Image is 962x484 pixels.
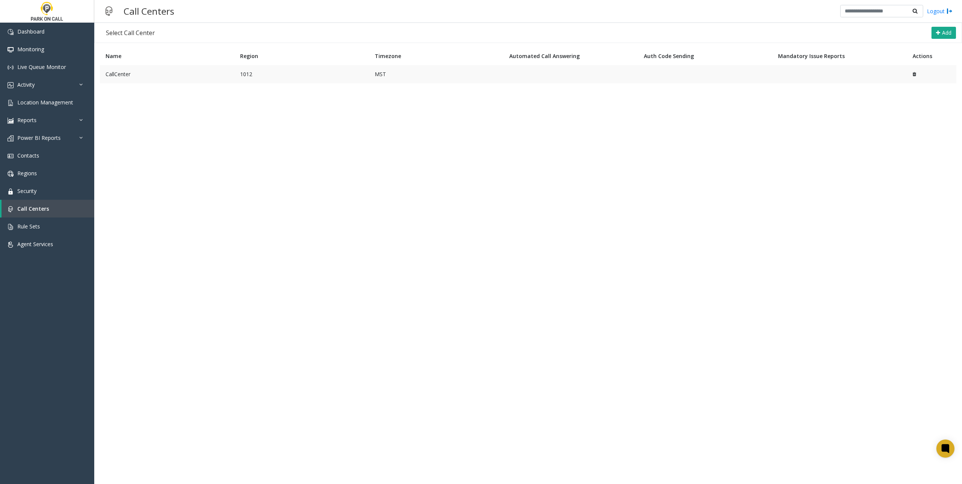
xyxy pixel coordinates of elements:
span: Security [17,187,37,195]
span: Regions [17,170,37,177]
a: Call Centers [2,200,94,217]
span: Contacts [17,152,39,159]
span: Call Centers [17,205,49,212]
th: Actions [907,47,956,65]
button: Add [931,27,956,39]
img: 'icon' [8,47,14,53]
span: Reports [17,116,37,124]
td: CallCenter [100,65,234,83]
div: Select Call Center [95,24,166,41]
img: 'icon' [8,171,14,177]
img: pageIcon [102,2,116,20]
span: Monitoring [17,46,44,53]
img: 'icon' [8,188,14,195]
a: Logout [927,7,953,15]
img: 'icon' [8,29,14,35]
img: 'icon' [8,82,14,88]
td: MST [369,65,504,83]
img: 'icon' [8,64,14,70]
th: Region [234,47,369,65]
span: Dashboard [17,28,44,35]
th: Timezone [369,47,504,65]
span: Add [942,29,951,36]
img: 'icon' [8,153,14,159]
span: Activity [17,81,35,88]
img: logout [947,7,953,15]
h3: Call Centers [120,2,178,20]
img: 'icon' [8,242,14,248]
img: 'icon' [8,100,14,106]
img: 'icon' [8,118,14,124]
img: 'icon' [8,206,14,212]
span: Live Queue Monitor [17,63,66,70]
span: Rule Sets [17,223,40,230]
th: Automated Call Answering [504,47,638,65]
th: Name [100,47,234,65]
span: Agent Services [17,240,53,248]
img: 'icon' [8,224,14,230]
th: Mandatory Issue Reports [772,47,907,65]
span: Power BI Reports [17,134,61,141]
img: 'icon' [8,135,14,141]
td: 1012 [234,65,369,83]
th: Auth Code Sending [638,47,773,65]
span: Location Management [17,99,73,106]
